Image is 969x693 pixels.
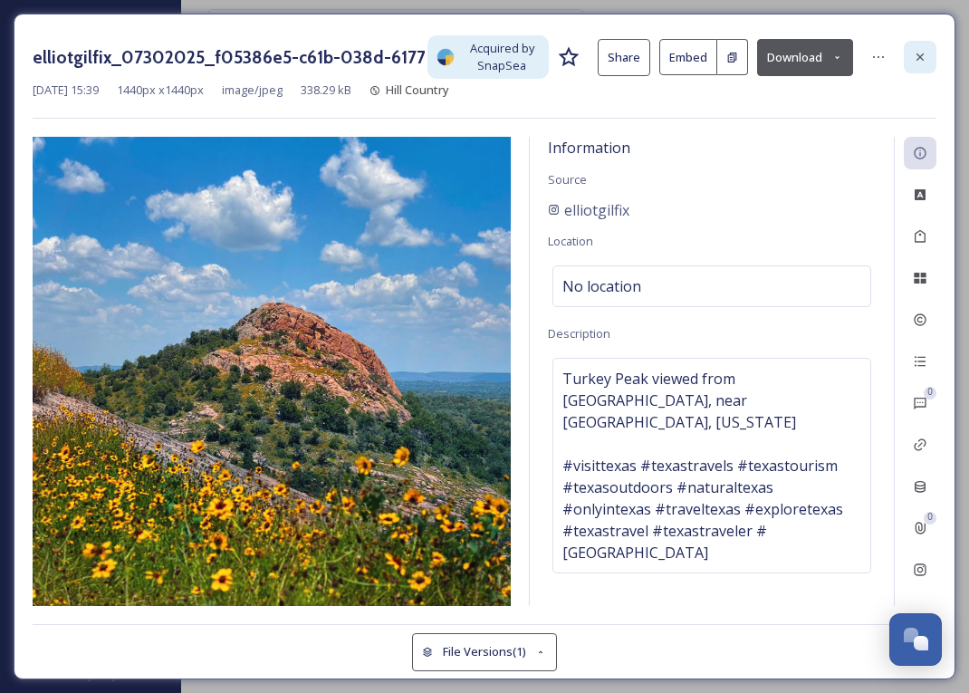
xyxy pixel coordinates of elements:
button: Share [598,39,650,76]
div: 0 [924,387,936,399]
span: [DATE] 15:39 [33,82,99,99]
button: Open Chat [889,613,942,666]
span: No location [562,275,641,297]
span: Turkey Peak viewed from [GEOGRAPHIC_DATA], near [GEOGRAPHIC_DATA], [US_STATE] #visittexas #texast... [562,368,861,563]
span: 338.29 kB [301,82,351,99]
span: Acquired by SnapSea [464,40,541,74]
div: 0 [924,512,936,525]
span: Location [548,233,593,249]
span: Source [548,171,587,188]
span: 1440 px x 1440 px [117,82,204,99]
a: elliotgilfix [548,199,629,221]
button: Embed [659,39,717,75]
img: snapsea-logo.png [437,48,455,66]
span: elliotgilfix [564,199,629,221]
button: File Versions(1) [412,633,557,670]
button: Download [757,39,853,76]
h3: elliotgilfix_07302025_f05386e5-c61b-038d-6177-5f4d5281c8e4.jpg [33,44,425,71]
img: 1DJJvUD3VZsIu9IU7MLLmq3IHRHp0326P.jpg [33,137,511,615]
span: Information [548,138,630,158]
span: image/jpeg [222,82,283,99]
span: Description [548,325,610,342]
span: Hill Country [386,82,449,98]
